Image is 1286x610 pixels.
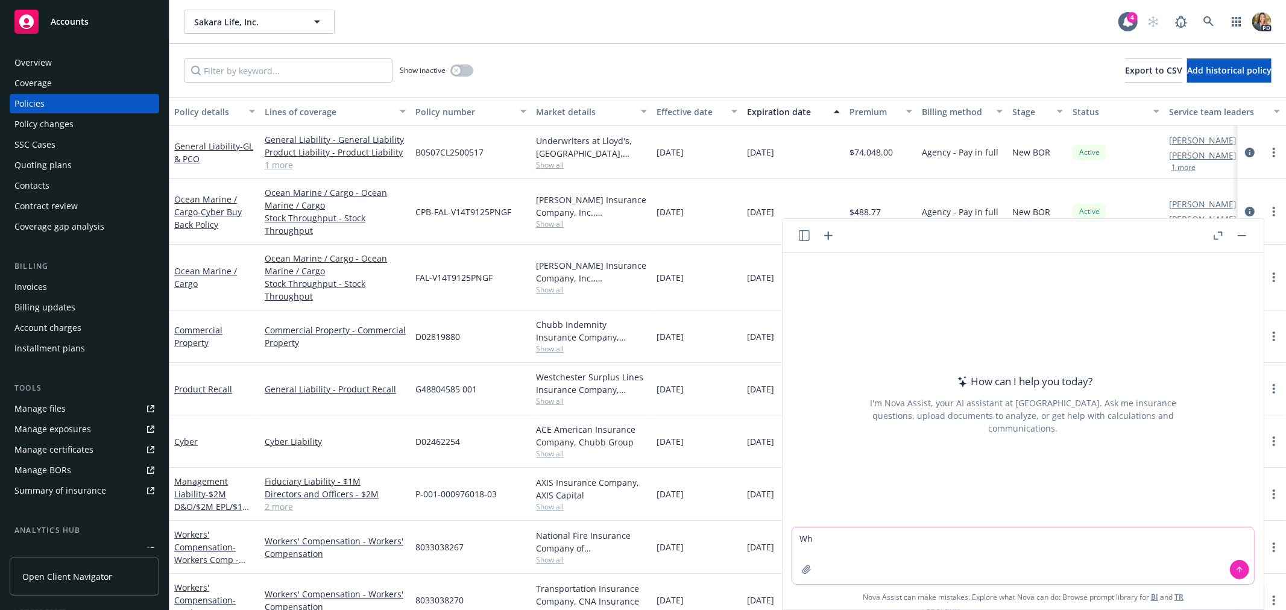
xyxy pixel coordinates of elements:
[1169,213,1237,225] a: [PERSON_NAME]
[849,105,899,118] div: Premium
[922,146,998,159] span: Agency - Pay in full
[536,134,647,160] div: Underwriters at Lloyd's, [GEOGRAPHIC_DATA], [PERSON_NAME] of [GEOGRAPHIC_DATA], Price Forbes & Pa...
[1267,382,1281,396] a: more
[536,476,647,502] div: AXIS Insurance Company, AXIS Capital
[1267,487,1281,502] a: more
[657,435,684,448] span: [DATE]
[174,436,198,447] a: Cyber
[14,318,81,338] div: Account charges
[14,339,85,358] div: Installment plans
[1267,540,1281,555] a: more
[10,53,159,72] a: Overview
[1007,97,1068,126] button: Stage
[10,339,159,358] a: Installment plans
[536,555,647,565] span: Show all
[1151,592,1158,602] a: BI
[415,435,460,448] span: D02462254
[415,105,513,118] div: Policy number
[1243,145,1257,160] a: circleInformation
[265,133,406,146] a: General Liability - General Liability
[265,324,406,349] a: Commercial Property - Commercial Property
[415,330,460,343] span: D02819880
[652,97,742,126] button: Effective date
[174,206,242,230] span: - Cyber Buy Back Policy
[174,488,250,525] span: - $2M D&O/$2M EPL/$1M FID/$1M Crime
[174,476,250,525] a: Management Liability
[954,374,1092,389] div: How can I help you today?
[14,94,45,113] div: Policies
[14,115,74,134] div: Policy changes
[174,140,253,165] span: - GL & PCO
[14,420,91,439] div: Manage exposures
[849,146,893,159] span: $74,048.00
[1169,149,1237,162] a: [PERSON_NAME]
[1171,164,1196,171] button: 1 more
[1068,97,1164,126] button: Status
[265,383,406,395] a: General Liability - Product Recall
[10,420,159,439] span: Manage exposures
[792,527,1254,584] textarea: Wha
[1267,204,1281,219] a: more
[1164,97,1285,126] button: Service team leaders
[1267,270,1281,285] a: more
[536,285,647,295] span: Show all
[22,570,112,583] span: Open Client Navigator
[10,5,159,39] a: Accounts
[536,582,647,608] div: Transportation Insurance Company, CNA Insurance
[14,217,104,236] div: Coverage gap analysis
[10,399,159,418] a: Manage files
[536,371,647,396] div: Westchester Surplus Lines Insurance Company, Chubb Group
[265,252,406,277] a: Ocean Marine / Cargo - Ocean Marine / Cargo
[415,488,497,500] span: P-001-000976018-03
[265,500,406,513] a: 2 more
[174,140,253,165] a: General Liability
[260,97,411,126] button: Lines of coverage
[14,481,106,500] div: Summary of insurance
[265,105,392,118] div: Lines of coverage
[1012,146,1050,159] span: New BOR
[51,17,89,27] span: Accounts
[657,330,684,343] span: [DATE]
[265,475,406,488] a: Fiduciary Liability - $1M
[400,65,446,75] span: Show inactive
[1141,10,1165,34] a: Start snowing
[657,541,684,553] span: [DATE]
[1077,147,1102,158] span: Active
[169,97,260,126] button: Policy details
[174,193,242,230] a: Ocean Marine / Cargo
[536,105,634,118] div: Market details
[14,399,66,418] div: Manage files
[14,74,52,93] div: Coverage
[14,135,55,154] div: SSC Cases
[10,260,159,272] div: Billing
[1225,10,1249,34] a: Switch app
[1197,10,1221,34] a: Search
[747,541,774,553] span: [DATE]
[14,461,71,480] div: Manage BORs
[265,146,406,159] a: Product Liability - Product Liability
[922,206,998,218] span: Agency - Pay in full
[1252,12,1272,31] img: photo
[1243,204,1257,219] a: circleInformation
[10,298,159,317] a: Billing updates
[10,135,159,154] a: SSC Cases
[536,344,647,354] span: Show all
[657,383,684,395] span: [DATE]
[415,146,484,159] span: B0507CL2500517
[1169,10,1193,34] a: Report a Bug
[415,206,511,218] span: CPB-FAL-V14T9125PNGF
[1267,329,1281,344] a: more
[10,541,159,561] a: Loss summary generator
[1125,64,1182,76] span: Export to CSV
[10,94,159,113] a: Policies
[265,535,406,560] a: Workers' Compensation - Workers' Compensation
[1187,64,1272,76] span: Add historical policy
[10,440,159,459] a: Manage certificates
[747,146,774,159] span: [DATE]
[657,271,684,284] span: [DATE]
[1187,58,1272,83] button: Add historical policy
[10,115,159,134] a: Policy changes
[265,212,406,237] a: Stock Throughput - Stock Throughput
[10,277,159,297] a: Invoices
[1267,145,1281,160] a: more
